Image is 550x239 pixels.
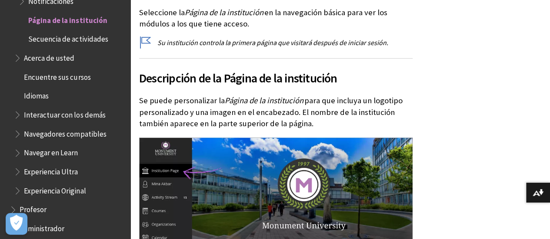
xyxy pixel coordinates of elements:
[28,13,107,25] span: Página de la institución
[225,95,303,105] span: Página de la institución
[185,7,263,17] span: Página de la institución
[139,58,413,87] h2: Descripción de la Página de la institución
[24,108,105,119] span: Interactuar con los demás
[24,51,74,62] span: Acerca de usted
[28,32,108,44] span: Secuencia de actividades
[139,38,413,47] p: Su institución controla la primera página que visitará después de iniciar sesión.
[20,221,64,233] span: Administrador
[24,89,49,101] span: Idiomas
[6,213,27,235] button: Abrir preferencias
[24,164,78,176] span: Experiencia Ultra
[139,95,413,129] p: Se puede personalizar la para que incluya un logotipo personalizado y una imagen en el encabezado...
[24,146,78,157] span: Navegar en Learn
[20,203,47,214] span: Profesor
[24,183,86,195] span: Experiencia Original
[24,70,90,82] span: Encuentre sus cursos
[24,127,106,138] span: Navegadores compatibles
[139,7,413,29] p: Seleccione la en la navegación básica para ver los módulos a los que tiene acceso.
